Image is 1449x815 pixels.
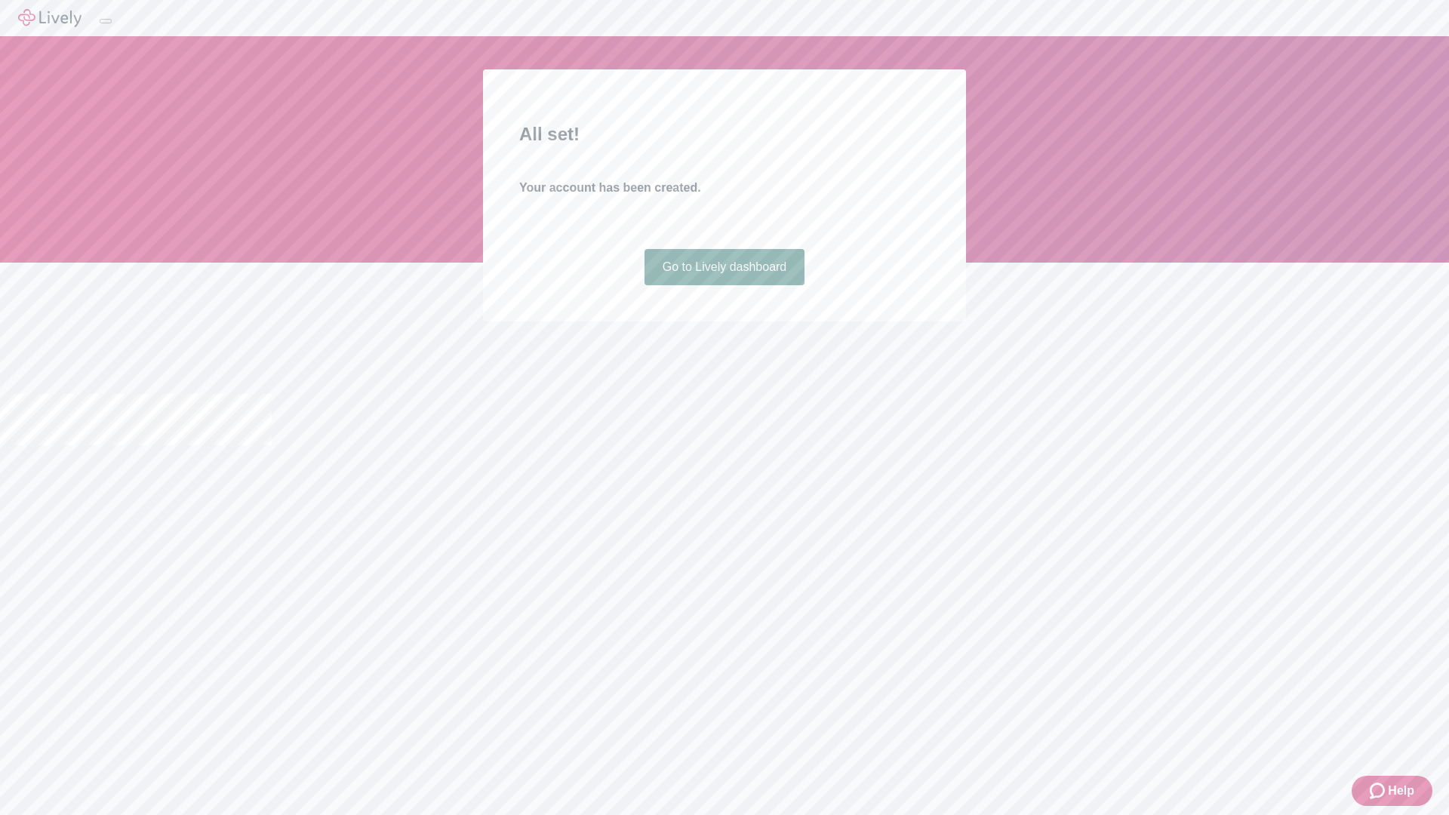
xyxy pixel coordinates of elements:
[1388,782,1414,800] span: Help
[645,249,805,285] a: Go to Lively dashboard
[519,179,930,197] h4: Your account has been created.
[519,121,930,148] h2: All set!
[100,19,112,23] button: Log out
[18,9,82,27] img: Lively
[1352,776,1432,806] button: Zendesk support iconHelp
[1370,782,1388,800] svg: Zendesk support icon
